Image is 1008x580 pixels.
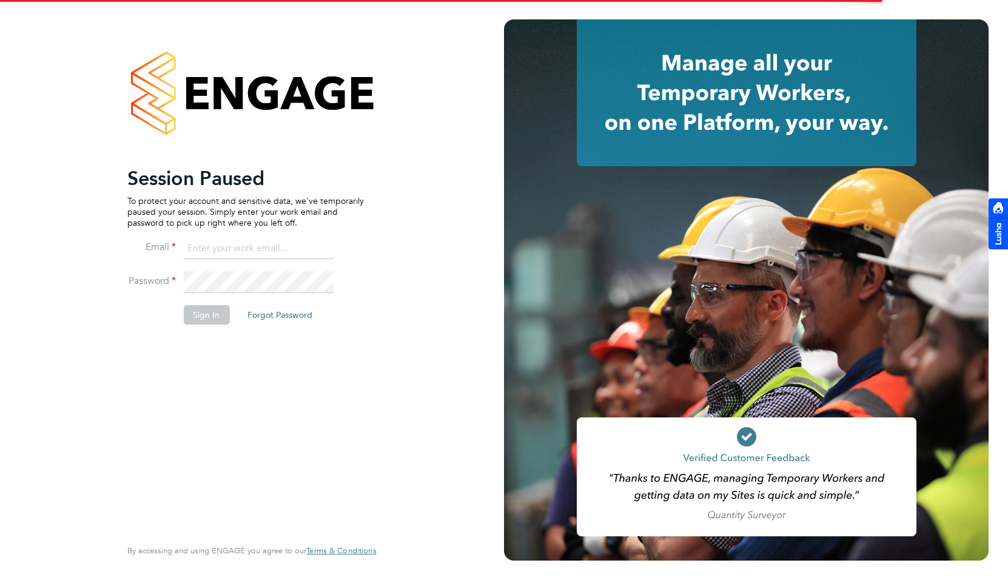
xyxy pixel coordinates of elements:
[306,546,376,556] a: Terms & Conditions
[127,241,176,254] label: Email
[306,545,376,556] span: Terms & Conditions
[127,545,376,556] span: By accessing and using ENGAGE you agree to our
[127,166,364,191] h2: Session Paused
[183,238,333,260] input: Enter your work email...
[127,275,176,288] label: Password
[183,305,229,325] button: Sign In
[127,195,364,229] p: To protect your account and sensitive data, we've temporarily paused your session. Simply enter y...
[238,305,322,325] button: Forgot Password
